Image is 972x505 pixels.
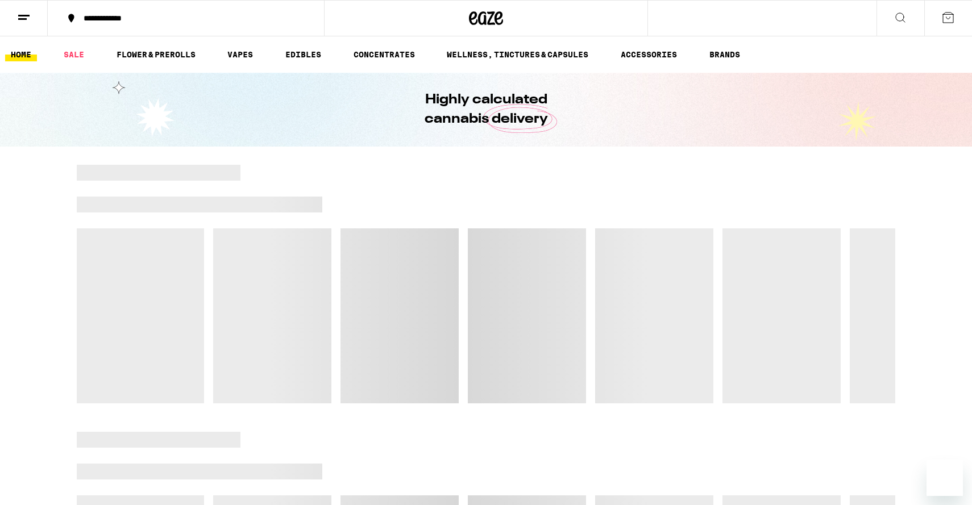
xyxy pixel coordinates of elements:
[5,48,37,61] a: HOME
[441,48,594,61] a: WELLNESS, TINCTURES & CAPSULES
[392,90,580,129] h1: Highly calculated cannabis delivery
[927,460,963,496] iframe: Button to launch messaging window
[58,48,90,61] a: SALE
[704,48,746,61] a: BRANDS
[348,48,421,61] a: CONCENTRATES
[222,48,259,61] a: VAPES
[615,48,683,61] a: ACCESSORIES
[111,48,201,61] a: FLOWER & PREROLLS
[280,48,327,61] a: EDIBLES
